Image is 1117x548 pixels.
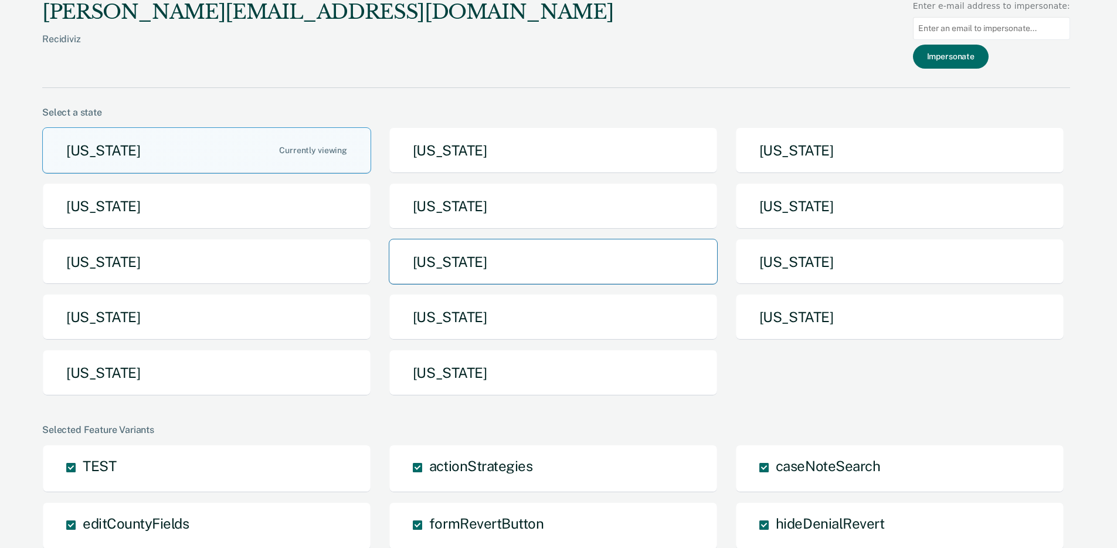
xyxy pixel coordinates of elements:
[389,294,718,340] button: [US_STATE]
[735,239,1064,285] button: [US_STATE]
[83,458,116,474] span: TEST
[42,183,371,229] button: [US_STATE]
[913,45,989,69] button: Impersonate
[83,515,189,532] span: editCountyFields
[42,127,371,174] button: [US_STATE]
[429,515,544,532] span: formRevertButton
[735,127,1064,174] button: [US_STATE]
[42,424,1070,435] div: Selected Feature Variants
[42,350,371,396] button: [US_STATE]
[389,350,718,396] button: [US_STATE]
[735,183,1064,229] button: [US_STATE]
[42,239,371,285] button: [US_STATE]
[42,107,1070,118] div: Select a state
[776,515,884,532] span: hideDenialRevert
[42,33,613,63] div: Recidiviz
[735,294,1064,340] button: [US_STATE]
[389,183,718,229] button: [US_STATE]
[429,458,532,474] span: actionStrategies
[776,458,880,474] span: caseNoteSearch
[389,239,718,285] button: [US_STATE]
[389,127,718,174] button: [US_STATE]
[913,17,1070,40] input: Enter an email to impersonate...
[42,294,371,340] button: [US_STATE]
